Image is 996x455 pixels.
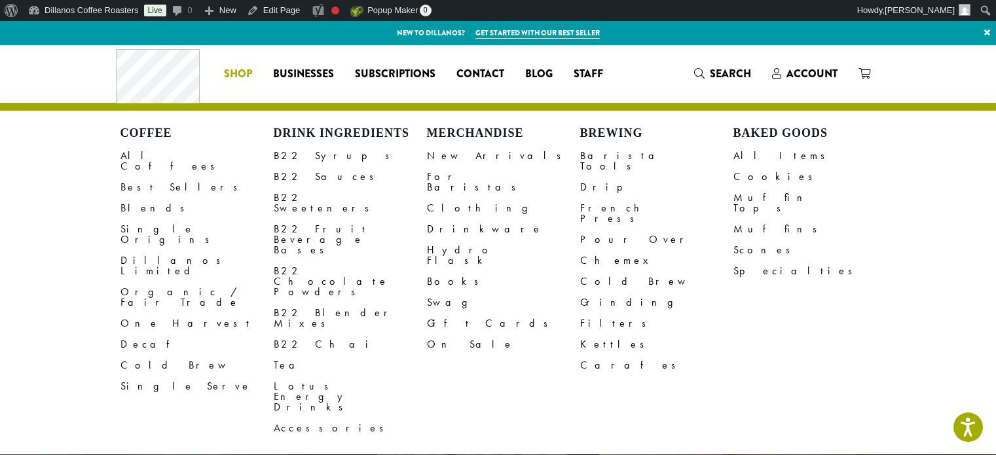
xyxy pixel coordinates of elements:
a: Clothing [427,198,580,219]
a: Gift Cards [427,313,580,334]
a: Get started with our best seller [475,27,600,39]
a: Search [684,63,762,84]
a: Live [144,5,166,16]
span: Blog [525,66,553,82]
a: B22 Syrups [274,145,427,166]
a: Tea [274,355,427,376]
a: On Sale [427,334,580,355]
span: Subscriptions [355,66,435,82]
a: Best Sellers [120,177,274,198]
a: Swag [427,292,580,313]
a: Shop [213,64,263,84]
a: Kettles [580,334,733,355]
a: For Baristas [427,166,580,198]
a: B22 Sweeteners [274,187,427,219]
span: Account [786,66,838,81]
h4: Baked Goods [733,126,887,141]
a: Drip [580,177,733,198]
h4: Brewing [580,126,733,141]
a: Organic / Fair Trade [120,282,274,313]
a: Books [427,271,580,292]
a: Scones [733,240,887,261]
a: × [978,21,996,45]
span: 0 [420,5,432,16]
a: Muffins [733,219,887,240]
a: New Arrivals [427,145,580,166]
span: Contact [456,66,504,82]
span: [PERSON_NAME] [885,5,955,15]
a: One Harvest [120,313,274,334]
h4: Drink Ingredients [274,126,427,141]
a: B22 Chocolate Powders [274,261,427,302]
h4: Merchandise [427,126,580,141]
a: Pour Over [580,229,733,250]
a: Carafes [580,355,733,376]
a: Grinding [580,292,733,313]
a: Accessories [274,418,427,439]
a: Barista Tools [580,145,733,177]
a: Staff [563,64,614,84]
a: Hydro Flask [427,240,580,271]
span: Shop [224,66,252,82]
a: B22 Sauces [274,166,427,187]
span: Staff [574,66,603,82]
a: Cold Brew [580,271,733,292]
a: Specialties [733,261,887,282]
a: Cold Brew [120,355,274,376]
a: B22 Chai [274,334,427,355]
a: Blends [120,198,274,219]
a: Chemex [580,250,733,271]
a: Filters [580,313,733,334]
a: Single Serve [120,376,274,397]
a: All Items [733,145,887,166]
span: Search [710,66,751,81]
a: B22 Blender Mixes [274,302,427,334]
a: Lotus Energy Drinks [274,376,427,418]
a: Cookies [733,166,887,187]
h4: Coffee [120,126,274,141]
div: Focus keyphrase not set [331,7,339,14]
a: Drinkware [427,219,580,240]
a: Muffin Tops [733,187,887,219]
a: Decaf [120,334,274,355]
a: All Coffees [120,145,274,177]
a: B22 Fruit Beverage Bases [274,219,427,261]
a: Dillanos Limited [120,250,274,282]
a: Single Origins [120,219,274,250]
span: Businesses [273,66,334,82]
a: French Press [580,198,733,229]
